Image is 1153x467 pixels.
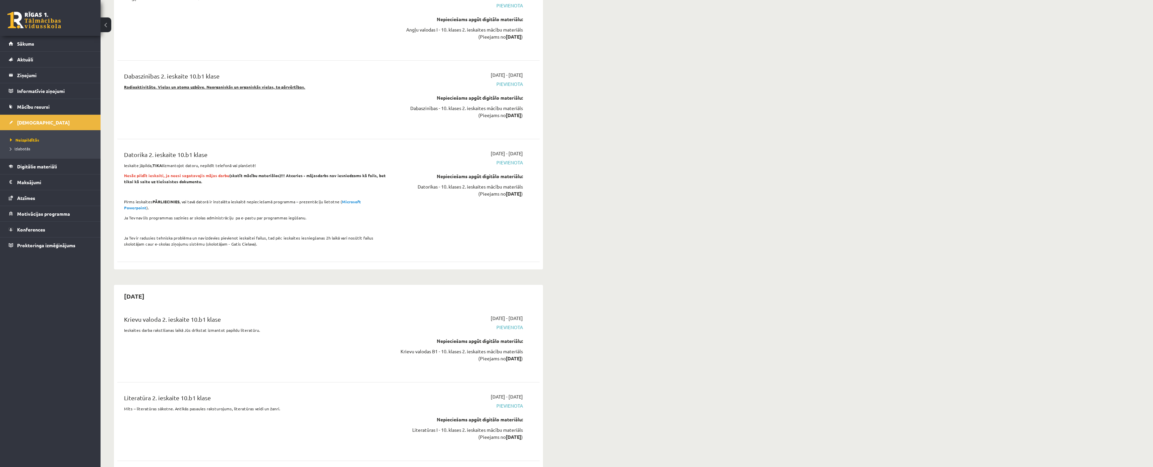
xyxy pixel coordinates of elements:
span: Pievienota [397,2,523,9]
p: Ieskaite jāpilda, izmantojot datoru, nepildīt telefonā vai planšetē! [124,162,386,168]
span: Pievienota [397,81,523,88]
strong: [DATE] [506,191,521,197]
p: Pirms ieskaites , vai tavā datorā ir instalēta ieskaitē nepieciešamā programma – prezentāciju lie... [124,199,386,211]
a: Mācību resursi [9,99,92,114]
span: Aktuāli [17,56,33,62]
div: Literatūras I - 10. klases 2. ieskaites mācību materiāls (Pieejams no ) [397,426,523,440]
div: Angļu valodas I - 10. klases 2. ieskaites mācību materiāls (Pieejams no ) [397,26,523,40]
a: Maksājumi [9,174,92,190]
div: Dabaszinības 2. ieskaite 10.b1 klase [124,71,386,84]
div: Krievu valoda 2. ieskaite 10.b1 klase [124,315,386,327]
h2: [DATE] [117,288,151,304]
a: [DEMOGRAPHIC_DATA] [9,115,92,130]
a: Motivācijas programma [9,206,92,221]
span: [DATE] - [DATE] [491,315,523,322]
legend: Ziņojumi [17,67,92,83]
a: Konferences [9,222,92,237]
legend: Informatīvie ziņojumi [17,83,92,99]
span: Atzīmes [17,195,35,201]
a: Proktoringa izmēģinājums [9,238,92,253]
div: Nepieciešams apgūt digitālo materiālu: [397,416,523,423]
div: Literatūra 2. ieskaite 10.b1 klase [124,393,386,406]
a: Aktuāli [9,52,92,67]
span: [DEMOGRAPHIC_DATA] [17,119,70,125]
span: Digitālie materiāli [17,163,57,169]
span: Proktoringa izmēģinājums [17,242,75,248]
strong: TIKAI [153,163,164,168]
a: Informatīvie ziņojumi [9,83,92,99]
strong: [DATE] [506,355,521,361]
p: Ieskaites darba rakstīšanas laikā Jūs drīkstat izmantot papildu literatūru. [124,327,386,333]
p: Ja Tev nav šīs programmas sazinies ar skolas administrāciju pa e-pastu par programmas iegūšanu. [124,215,386,221]
span: Izlabotās [10,146,30,151]
span: [DATE] - [DATE] [491,150,523,157]
div: Datorika 2. ieskaite 10.b1 klase [124,150,386,162]
strong: Microsoft Powerpoint [124,199,361,210]
div: Krievu valodas B1 - 10. klases 2. ieskaites mācību materiāls (Pieejams no ) [397,348,523,362]
strong: [DATE] [506,34,521,40]
p: Ja Tev ir radusies tehniska problēma un nav izdevies pievienot ieskaitei failus, tad pēc ieskaite... [124,235,386,247]
span: Pievienota [397,402,523,409]
a: Sākums [9,36,92,51]
strong: [DATE] [506,112,521,118]
span: Pievienota [397,159,523,166]
a: Digitālie materiāli [9,159,92,174]
a: Neizpildītās [10,137,94,143]
span: [DATE] - [DATE] [491,71,523,79]
strong: [DATE] [506,434,521,440]
p: Mīts – literatūras sākotne. Antīkās pasaules raksturojums, literatūras veidi un žanri. [124,406,386,412]
a: Rīgas 1. Tālmācības vidusskola [7,12,61,29]
span: Sākums [17,41,34,47]
div: Dabaszinības - 10. klases 2. ieskaites mācību materiāls (Pieejams no ) [397,105,523,119]
strong: PĀRLIECINIES [153,199,180,204]
legend: Maksājumi [17,174,92,190]
span: [DATE] - [DATE] [491,393,523,400]
div: Nepieciešams apgūt digitālo materiālu: [397,94,523,101]
span: Konferences [17,226,45,232]
a: Ziņojumi [9,67,92,83]
span: Pievienota [397,324,523,331]
span: Neizpildītās [10,137,39,143]
span: Nesāc pildīt ieskaiti, ja neesi sagatavojis mājas darbu [124,173,229,178]
div: Nepieciešams apgūt digitālo materiālu: [397,338,523,345]
strong: (skatīt mācību materiālos)!!! Atceries - mājasdarbs nav iesniedzams kā fails, bet tikai kā saite ... [124,173,386,184]
span: Motivācijas programma [17,211,70,217]
u: Radioaktivitāte. Vielas un atoma uzbūve. Neorganiskās un organiskās vielas, to pārvērtības. [124,84,305,90]
div: Nepieciešams apgūt digitālo materiālu: [397,173,523,180]
span: Mācību resursi [17,104,50,110]
div: Nepieciešams apgūt digitālo materiālu: [397,16,523,23]
a: Izlabotās [10,146,94,152]
a: Atzīmes [9,190,92,206]
div: Datorikas - 10. klases 2. ieskaites mācību materiāls (Pieejams no ) [397,183,523,197]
